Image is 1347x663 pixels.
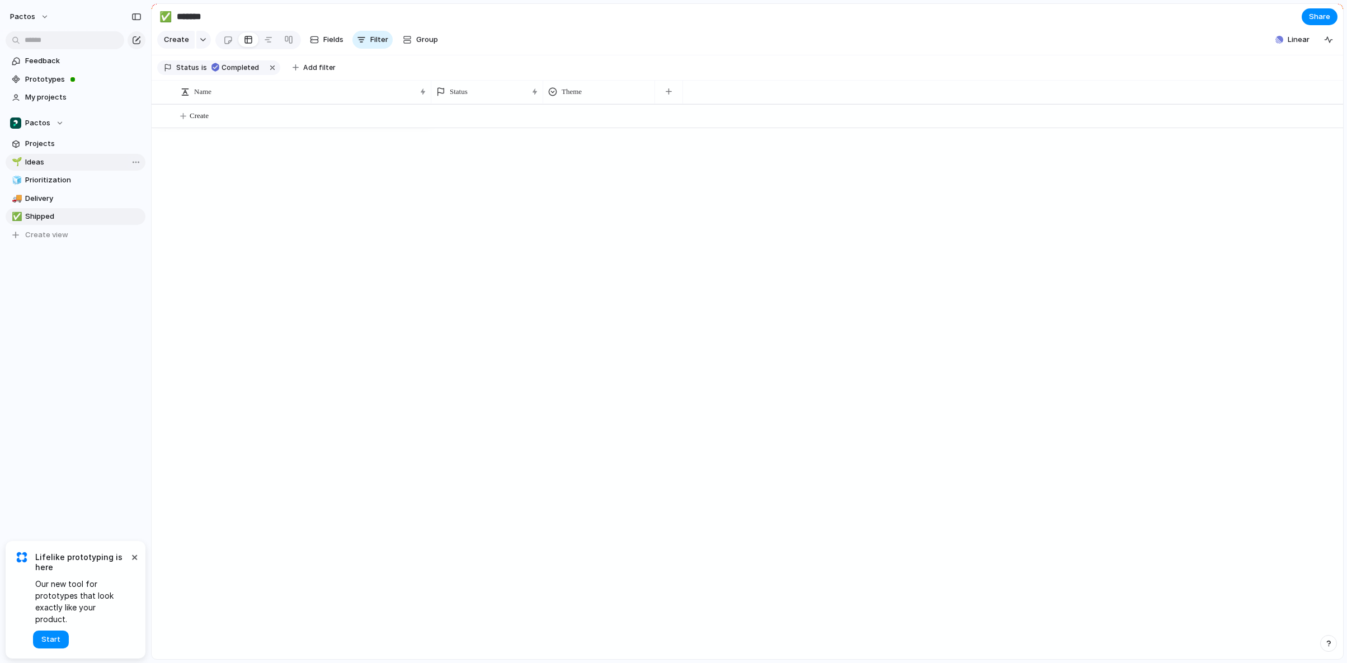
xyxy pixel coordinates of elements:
span: Status [176,63,199,73]
button: Completed [208,62,266,74]
div: 🌱 [12,156,20,168]
span: Ideas [25,157,142,168]
button: Create [157,31,195,49]
button: Pactos [5,8,55,26]
span: Projects [25,138,142,149]
span: Delivery [25,193,142,204]
button: Fields [305,31,348,49]
button: Pactos [6,115,145,131]
span: Lifelike prototyping is here [35,552,129,572]
span: Feedback [25,55,142,67]
button: 🧊 [10,175,21,186]
span: Filter [370,34,388,45]
button: ✅ [10,211,21,222]
a: 🧊Prioritization [6,172,145,189]
span: Share [1309,11,1330,22]
a: Feedback [6,53,145,69]
button: 🌱 [10,157,21,168]
button: Create view [6,227,145,243]
a: 🌱Ideas [6,154,145,171]
a: My projects [6,89,145,106]
span: is [201,63,207,73]
button: 🚚 [10,193,21,204]
span: Our new tool for prototypes that look exactly like your product. [35,578,129,625]
span: Pactos [25,117,50,129]
span: Linear [1288,34,1310,45]
button: Filter [352,31,393,49]
span: Create [164,34,189,45]
span: Completed [222,63,259,73]
span: Prototypes [25,74,142,85]
span: Start [41,634,60,645]
button: Add filter [286,60,342,76]
a: 🚚Delivery [6,190,145,207]
button: Linear [1271,31,1314,48]
button: ✅ [157,8,175,26]
a: Prototypes [6,71,145,88]
span: Create [190,110,209,121]
div: ✅ [159,9,172,24]
span: Shipped [25,211,142,222]
span: Theme [562,86,582,97]
span: Prioritization [25,175,142,186]
span: Name [194,86,211,97]
button: is [199,62,209,74]
a: Projects [6,135,145,152]
div: 🚚 [12,192,20,205]
span: Create view [25,229,68,241]
span: My projects [25,92,142,103]
div: 🧊 [12,174,20,187]
button: Group [397,31,444,49]
div: ✅ [12,210,20,223]
span: Pactos [10,11,35,22]
span: Status [450,86,468,97]
span: Add filter [303,63,336,73]
button: Start [33,631,69,648]
button: Share [1302,8,1337,25]
button: Dismiss [128,550,141,563]
a: ✅Shipped [6,208,145,225]
span: Group [416,34,438,45]
span: Fields [323,34,343,45]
